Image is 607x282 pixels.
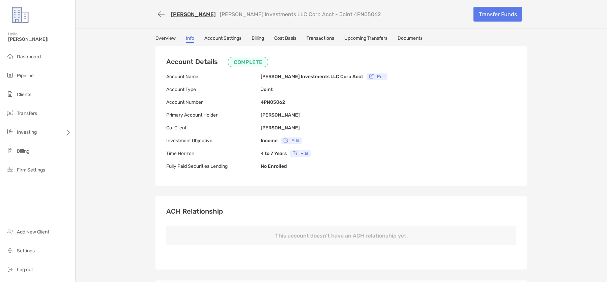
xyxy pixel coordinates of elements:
a: Cost Basis [274,35,296,43]
a: Info [186,35,194,43]
a: Overview [155,35,176,43]
img: firm-settings icon [6,165,14,174]
a: Account Settings [204,35,241,43]
a: [PERSON_NAME] [171,11,216,18]
b: [PERSON_NAME] [261,125,300,131]
b: Income [261,138,278,144]
span: Clients [17,92,31,97]
p: [PERSON_NAME] Investments LLC Corp Acct - Joint 4PN05062 [220,11,381,18]
p: Account Type [166,85,261,94]
button: Edit [281,137,302,144]
span: [PERSON_NAME]! [8,36,71,42]
span: Settings [17,248,35,254]
button: Edit [290,150,311,157]
b: 4 to 7 Years [261,151,287,156]
span: Add New Client [17,229,49,235]
p: Primary Account Holder [166,111,261,119]
span: Pipeline [17,73,34,79]
a: Billing [252,35,264,43]
b: No Enrolled [261,163,287,169]
b: [PERSON_NAME] Investments LLC Corp Acct [261,74,363,80]
img: investing icon [6,128,14,136]
button: Edit [367,73,387,80]
span: Investing [17,129,37,135]
img: clients icon [6,90,14,98]
p: Co-Client [166,124,261,132]
img: dashboard icon [6,52,14,60]
img: logout icon [6,265,14,273]
a: Documents [398,35,423,43]
a: Transactions [307,35,334,43]
img: pipeline icon [6,71,14,79]
span: Transfers [17,111,37,116]
b: Joint [261,87,273,92]
a: Transfer Funds [473,7,522,22]
img: add_new_client icon [6,227,14,236]
p: Time Horizon [166,149,261,158]
img: Zoe Logo [8,3,32,27]
p: Investment Objective [166,136,261,145]
b: 4PN05062 [261,99,285,105]
img: transfers icon [6,109,14,117]
img: billing icon [6,147,14,155]
p: COMPLETE [234,58,262,66]
span: Log out [17,267,33,273]
p: Account Name [166,72,261,81]
b: [PERSON_NAME] [261,112,300,118]
span: Dashboard [17,54,41,60]
span: Firm Settings [17,167,45,173]
span: Billing [17,148,29,154]
h3: ACH Relationship [166,207,516,215]
p: Account Number [166,98,261,106]
h3: Account Details [166,57,268,67]
img: settings icon [6,246,14,254]
a: Upcoming Transfers [344,35,387,43]
p: This account doesn’t have an ACH relationship yet. [166,226,516,245]
p: Fully Paid Securities Lending [166,162,261,170]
